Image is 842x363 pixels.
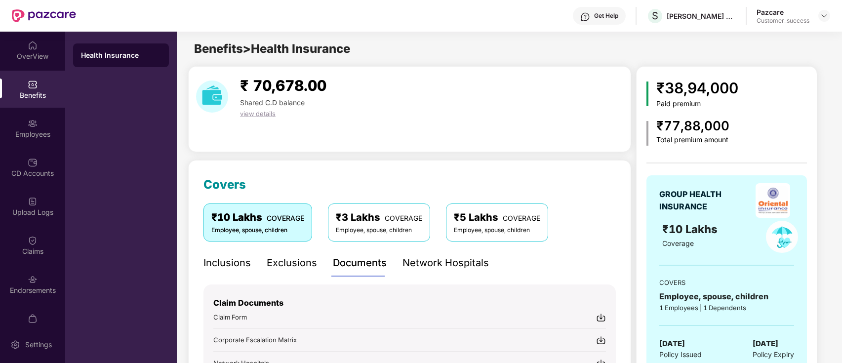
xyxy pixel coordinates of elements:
div: Paid premium [656,100,738,108]
span: COVERAGE [503,214,540,222]
div: Inclusions [203,255,251,271]
span: Policy Expiry [753,349,794,360]
img: svg+xml;base64,PHN2ZyBpZD0iRW5kb3JzZW1lbnRzIiB4bWxucz0iaHR0cDovL3d3dy53My5vcmcvMjAwMC9zdmciIHdpZH... [28,275,38,284]
div: Documents [333,255,387,271]
img: svg+xml;base64,PHN2ZyBpZD0iQ2xhaW0iIHhtbG5zPSJodHRwOi8vd3d3LnczLm9yZy8yMDAwL3N2ZyIgd2lkdGg9IjIwIi... [28,236,38,245]
img: download [196,81,228,113]
span: Coverage [662,239,694,247]
div: GROUP HEALTH INSURANCE [659,188,746,213]
div: Total premium amount [656,136,729,144]
div: ₹5 Lakhs [454,210,540,225]
span: Claim Form [213,313,247,321]
div: Health Insurance [81,50,161,60]
span: Covers [203,177,246,192]
img: svg+xml;base64,PHN2ZyBpZD0iU2V0dGluZy0yMHgyMCIgeG1sbnM9Imh0dHA6Ly93d3cudzMub3JnLzIwMDAvc3ZnIiB3aW... [10,340,20,350]
span: Shared C.D balance [240,98,305,107]
img: svg+xml;base64,PHN2ZyBpZD0iSG9tZSIgeG1sbnM9Imh0dHA6Ly93d3cudzMub3JnLzIwMDAvc3ZnIiB3aWR0aD0iMjAiIG... [28,40,38,50]
div: ₹38,94,000 [656,77,738,100]
img: svg+xml;base64,PHN2ZyBpZD0iRHJvcGRvd24tMzJ4MzIiIHhtbG5zPSJodHRwOi8vd3d3LnczLm9yZy8yMDAwL3N2ZyIgd2... [820,12,828,20]
img: icon [646,121,649,146]
span: view details [240,110,276,118]
span: Benefits > Health Insurance [194,41,350,56]
div: Network Hospitals [402,255,489,271]
div: Employee, spouse, children [454,226,540,235]
div: Employee, spouse, children [659,290,794,303]
span: Corporate Escalation Matrix [213,336,297,344]
img: svg+xml;base64,PHN2ZyBpZD0iRW1wbG95ZWVzIiB4bWxucz0iaHR0cDovL3d3dy53My5vcmcvMjAwMC9zdmciIHdpZHRoPS... [28,119,38,128]
div: 1 Employees | 1 Dependents [659,303,794,313]
div: Customer_success [757,17,809,25]
div: Settings [22,340,55,350]
p: Claim Documents [213,297,606,309]
img: svg+xml;base64,PHN2ZyBpZD0iRG93bmxvYWQtMjR4MjQiIHhtbG5zPSJodHRwOi8vd3d3LnczLm9yZy8yMDAwL3N2ZyIgd2... [596,335,606,345]
img: svg+xml;base64,PHN2ZyBpZD0iVXBsb2FkX0xvZ3MiIGRhdGEtbmFtZT0iVXBsb2FkIExvZ3MiIHhtbG5zPSJodHRwOi8vd3... [28,197,38,206]
span: ₹10 Lakhs [662,223,721,236]
div: ₹10 Lakhs [211,210,304,225]
img: insurerLogo [756,183,790,218]
span: Policy Issued [659,349,702,360]
div: Exclusions [267,255,317,271]
span: COVERAGE [385,214,422,222]
div: Employee, spouse, children [336,226,422,235]
div: Get Help [594,12,618,20]
span: ₹ 70,678.00 [240,77,326,94]
img: policyIcon [766,221,798,253]
img: svg+xml;base64,PHN2ZyBpZD0iTXlfT3JkZXJzIiBkYXRhLW5hbWU9Ik15IE9yZGVycyIgeG1sbnM9Imh0dHA6Ly93d3cudz... [28,314,38,323]
div: Pazcare [757,7,809,17]
div: ₹3 Lakhs [336,210,422,225]
span: [DATE] [753,338,778,350]
span: S [652,10,658,22]
span: [DATE] [659,338,685,350]
div: COVERS [659,278,794,287]
img: svg+xml;base64,PHN2ZyBpZD0iQmVuZWZpdHMiIHhtbG5zPSJodHRwOi8vd3d3LnczLm9yZy8yMDAwL3N2ZyIgd2lkdGg9Ij... [28,80,38,89]
div: ₹77,88,000 [656,116,729,136]
img: svg+xml;base64,PHN2ZyBpZD0iSGVscC0zMngzMiIgeG1sbnM9Imh0dHA6Ly93d3cudzMub3JnLzIwMDAvc3ZnIiB3aWR0aD... [580,12,590,22]
span: COVERAGE [267,214,304,222]
img: New Pazcare Logo [12,9,76,22]
img: svg+xml;base64,PHN2ZyBpZD0iRG93bmxvYWQtMjR4MjQiIHhtbG5zPSJodHRwOi8vd3d3LnczLm9yZy8yMDAwL3N2ZyIgd2... [596,313,606,323]
img: svg+xml;base64,PHN2ZyBpZD0iQ0RfQWNjb3VudHMiIGRhdGEtbmFtZT0iQ0QgQWNjb3VudHMiIHhtbG5zPSJodHRwOi8vd3... [28,158,38,167]
div: Employee, spouse, children [211,226,304,235]
div: [PERSON_NAME] CONSULTANTS P LTD [667,11,736,21]
img: icon [646,81,649,106]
